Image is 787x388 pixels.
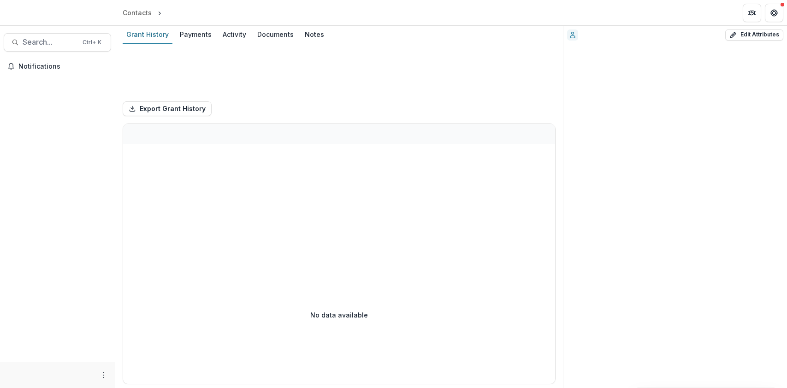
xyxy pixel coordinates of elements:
button: Partners [743,4,761,22]
button: Edit Attributes [725,29,783,41]
button: Export Grant History [123,101,212,116]
div: Ctrl + K [81,37,103,47]
button: Get Help [765,4,783,22]
div: Grant History [123,28,172,41]
button: Notifications [4,59,111,74]
div: Activity [219,28,250,41]
p: No data available [310,310,368,320]
div: Contacts [123,8,152,18]
span: Notifications [18,63,107,71]
a: Notes [301,26,328,44]
div: Payments [176,28,215,41]
div: Notes [301,28,328,41]
a: Documents [254,26,297,44]
a: Payments [176,26,215,44]
a: Contacts [119,6,155,19]
button: More [98,370,109,381]
a: Grant History [123,26,172,44]
span: Search... [23,38,77,47]
button: Search... [4,33,111,52]
nav: breadcrumb [119,6,203,19]
a: Activity [219,26,250,44]
div: Documents [254,28,297,41]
